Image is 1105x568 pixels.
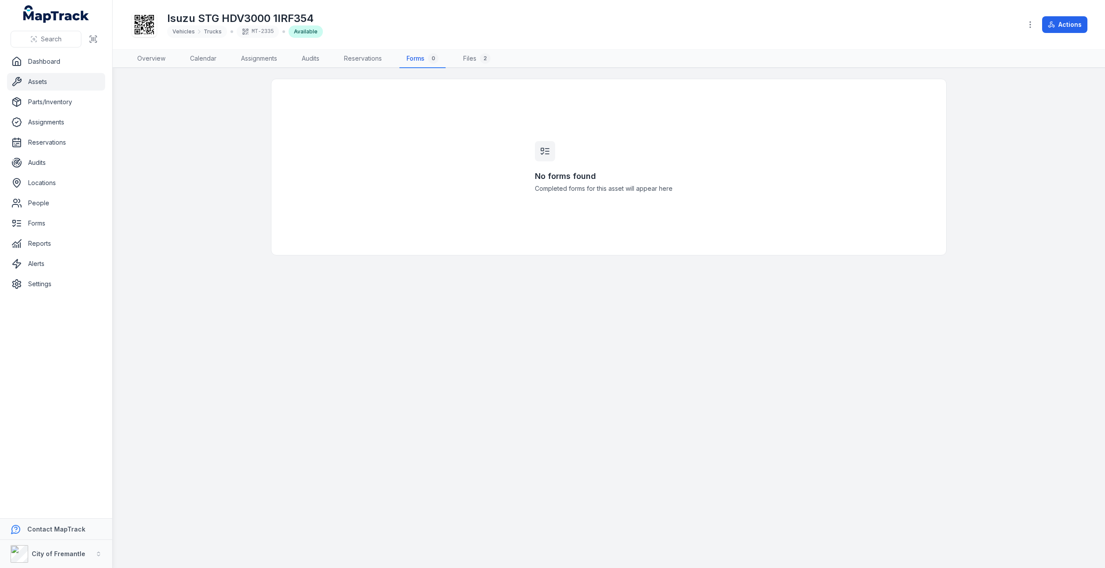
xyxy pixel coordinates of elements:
[7,235,105,252] a: Reports
[7,73,105,91] a: Assets
[234,50,284,68] a: Assignments
[23,5,89,23] a: MapTrack
[167,11,323,25] h1: Isuzu STG HDV3000 1IRF354
[172,28,195,35] span: Vehicles
[27,525,85,533] strong: Contact MapTrack
[7,174,105,192] a: Locations
[456,50,498,68] a: Files2
[7,113,105,131] a: Assignments
[237,25,279,38] div: MT-2335
[183,50,223,68] a: Calendar
[7,255,105,273] a: Alerts
[295,50,326,68] a: Audits
[130,50,172,68] a: Overview
[204,28,222,35] span: Trucks
[535,170,683,182] h3: No forms found
[337,50,389,68] a: Reservations
[7,215,105,232] a: Forms
[480,53,490,64] div: 2
[1042,16,1087,33] button: Actions
[41,35,62,44] span: Search
[7,134,105,151] a: Reservations
[399,50,446,68] a: Forms0
[7,93,105,111] a: Parts/Inventory
[32,550,85,557] strong: City of Fremantle
[7,154,105,171] a: Audits
[428,53,439,64] div: 0
[7,275,105,293] a: Settings
[7,53,105,70] a: Dashboard
[11,31,81,47] button: Search
[289,25,323,38] div: Available
[535,184,683,193] span: Completed forms for this asset will appear here
[7,194,105,212] a: People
